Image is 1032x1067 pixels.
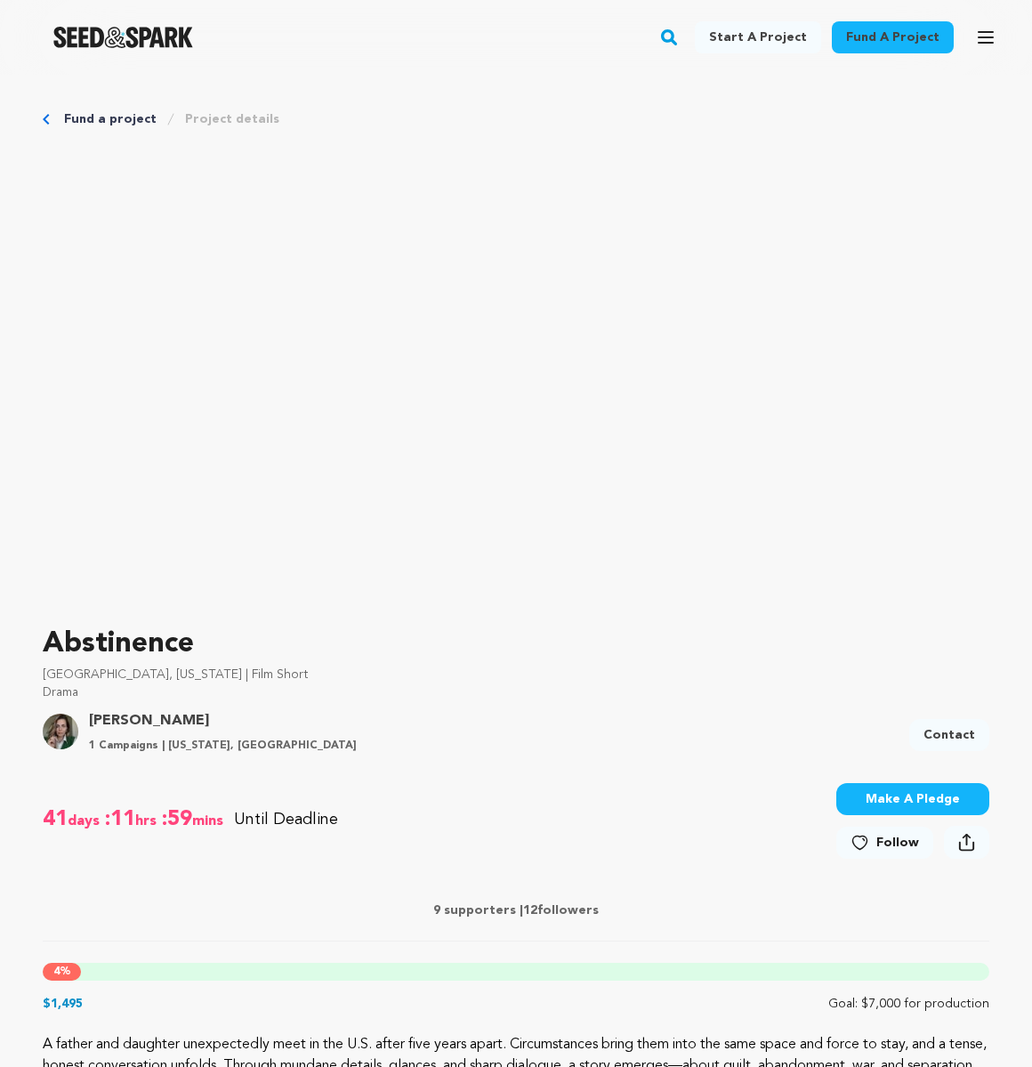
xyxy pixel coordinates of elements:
[43,623,989,666] p: Abstinence
[695,21,821,53] a: Start a project
[43,901,989,919] p: 9 supporters | followers
[523,904,537,917] span: 12
[64,110,157,128] a: Fund a project
[89,710,357,732] a: Goto Inna Scher profile
[43,666,989,683] p: [GEOGRAPHIC_DATA], [US_STATE] | Film Short
[103,805,135,834] span: :11
[53,27,193,48] a: Seed&Spark Homepage
[53,966,60,977] span: 4
[43,805,68,834] span: 41
[836,783,989,815] button: Make A Pledge
[53,27,193,48] img: Seed&Spark Logo Dark Mode
[234,807,338,832] p: Until Deadline
[68,805,103,834] span: days
[43,714,78,749] img: 046c3a4b0dd6660e.jpg
[89,739,357,753] p: 1 Campaigns | [US_STATE], [GEOGRAPHIC_DATA]
[43,963,81,981] div: %
[828,995,989,1013] p: Goal: $7,000 for production
[192,805,227,834] span: mins
[43,683,989,701] p: Drama
[909,719,989,751] a: Contact
[135,805,160,834] span: hrs
[832,21,954,53] a: Fund a project
[876,834,919,852] span: Follow
[160,805,192,834] span: :59
[836,827,933,859] button: Follow
[43,110,989,128] div: Breadcrumb
[185,110,279,128] a: Project details
[43,995,83,1013] p: $1,495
